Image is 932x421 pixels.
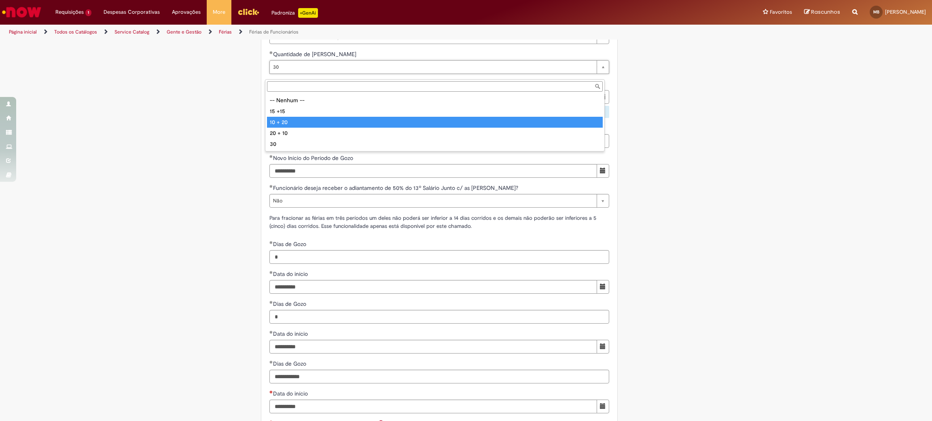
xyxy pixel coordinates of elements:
ul: Quantidade de Dias de Gozo [265,93,604,151]
div: -- Nenhum -- [267,95,603,106]
div: 30 [267,139,603,149]
div: 10 + 20 [267,117,603,128]
div: 20 + 10 [267,128,603,139]
div: 15 +15 [267,106,603,117]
